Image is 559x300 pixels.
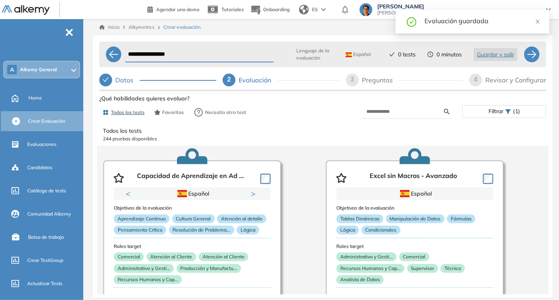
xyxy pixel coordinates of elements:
a: Agendar una demo [147,4,199,14]
span: ES [312,6,318,13]
span: check-circle [407,16,416,27]
p: Excel sin Macros - Avanzado [370,172,457,184]
span: 2 [227,76,231,83]
span: ¿Qué habilidades quieres evaluar? [99,94,189,103]
img: world [299,5,309,14]
img: arrow [321,8,326,11]
p: Lógica [237,225,259,234]
img: Logo [2,5,50,15]
p: 244 pruebas disponibles [103,135,543,142]
h3: Objetivos de la evaluación [336,205,493,210]
span: Crear Evaluación [28,118,65,125]
span: Crear TestGroup [27,257,63,264]
p: Recursos Humanos y Cap... [114,275,182,284]
div: 2Evaluación [223,74,340,86]
span: Catálogo de tests [27,187,66,194]
p: Producción y Manufactu... [177,264,241,272]
p: Supervisor [407,264,438,272]
button: Previous [126,190,134,198]
p: Fórmulas [447,214,475,223]
span: Onboarding [263,6,290,12]
p: Administrativo y Gesti... [336,252,396,261]
span: Español [346,51,371,58]
span: Home [28,94,42,102]
p: Comercial [399,252,429,261]
p: Analista de Datos [336,275,384,284]
span: Actualizar Tests [27,280,62,287]
img: ESP [177,190,187,197]
h3: Roles target [336,243,493,249]
p: Comercial [114,252,144,261]
p: Atención al Cliente [147,252,196,261]
p: Atención al detalle [217,214,266,223]
p: Lógica [336,225,359,234]
button: 1 [183,200,192,201]
span: 3 [351,76,354,83]
p: Capacidad de Aprendizaje en Ad ... [137,172,244,184]
h3: Objetivos de la evaluación [114,205,271,210]
p: Todos los tests [103,127,543,135]
span: Tutoriales [221,6,244,12]
div: Español [142,189,243,198]
p: Cultura General [172,214,215,223]
span: close [535,19,541,24]
span: Guardar y salir [477,50,514,59]
button: Onboarding [250,1,290,18]
span: Lenguaje de la evaluación [296,47,334,62]
button: Todos los tests [99,106,148,119]
span: A [10,66,14,73]
span: Comunidad Alkemy [27,210,71,218]
span: Agendar una demo [156,6,199,12]
div: Evaluación [239,74,277,86]
img: ESP [346,52,352,57]
p: Manipulación de Datos [386,214,444,223]
p: Tablas Dinámicas [336,214,383,223]
button: Next [251,190,259,198]
span: Evaluaciones [27,141,56,148]
span: Crear evaluación [163,24,201,31]
button: Favoritos [151,106,187,119]
p: Condicionales [362,225,400,234]
p: Pensamiento Crítico [114,225,166,234]
span: (1) [513,106,520,117]
span: Filtrar [489,106,503,117]
span: Alkymetrics [129,24,155,30]
span: check [389,52,395,57]
p: Técnico [440,264,465,272]
div: Preguntas [362,74,399,86]
p: Recursos Humanos y Cap... [336,264,404,272]
div: Revisar y Configurar [485,74,546,86]
span: 0 minutos [436,50,462,59]
span: Necesito otro test [205,109,246,116]
h3: Roles target [114,243,271,249]
a: Inicio [99,24,120,31]
button: Necesito otro test [191,104,250,120]
button: Guardar y salir [474,48,517,61]
span: [PERSON_NAME] [377,3,538,10]
div: Datos [99,74,216,86]
div: 3Preguntas [346,74,463,86]
button: 2 [195,200,202,201]
span: check [103,76,109,83]
p: Resolución de Problema... [169,225,234,234]
div: Español [365,189,465,198]
span: 0 tests [398,50,416,59]
span: Alkemy General [20,66,57,73]
span: 4 [474,76,478,83]
div: 4Revisar y Configurar [469,74,546,86]
span: Favoritos [163,109,184,116]
span: [PERSON_NAME][EMAIL_ADDRESS][PERSON_NAME][DOMAIN_NAME] [377,10,538,16]
span: clock-circle [428,52,433,57]
div: Evaluación guardada [424,16,540,26]
span: Bolsa de trabajo [28,234,64,241]
span: Todos los tests [111,109,145,116]
img: ESP [400,190,410,197]
p: Atención al Cliente [199,252,248,261]
p: Administrativo y Gesti... [114,264,174,272]
span: Candidatos [27,164,52,171]
p: Aprendizaje Continuo [114,214,169,223]
div: Datos [115,74,140,86]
